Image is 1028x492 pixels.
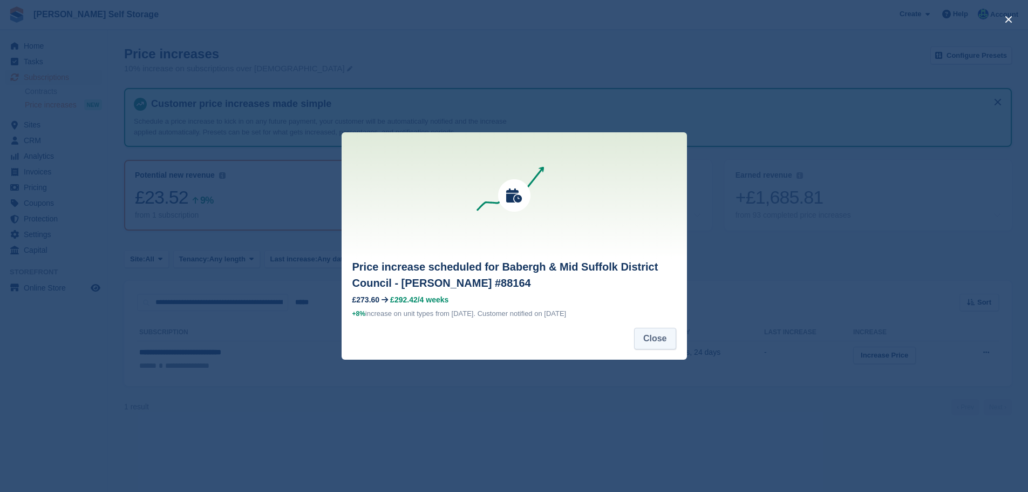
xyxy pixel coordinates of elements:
span: £292.42 [390,295,418,304]
span: increase on unit types from [DATE]. [352,309,476,318]
button: Close [634,328,676,349]
div: +8% [352,308,365,319]
div: £273.60 [352,295,380,304]
h2: Price increase scheduled for Babergh & Mid Suffolk District Council - [PERSON_NAME] #88164 [352,259,676,291]
button: close [1000,11,1017,28]
span: /4 weeks [418,295,449,304]
span: Customer notified on [DATE] [478,309,567,318]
